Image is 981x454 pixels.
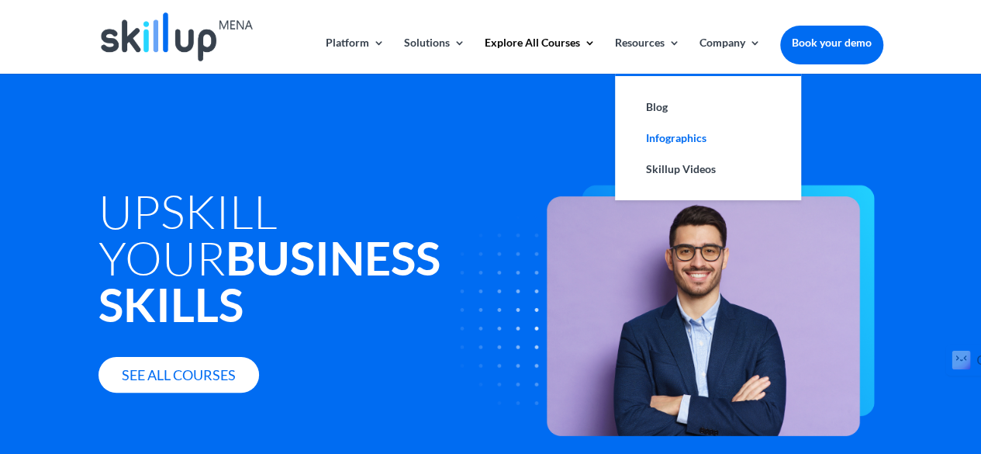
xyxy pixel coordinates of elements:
[326,37,385,74] a: Platform
[780,26,883,60] a: Book your demo
[404,37,465,74] a: Solutions
[630,123,786,154] a: Infographics
[699,37,761,74] a: Company
[460,159,875,436] img: explore our business skills courses - Skillup
[615,37,680,74] a: Resources
[98,188,552,335] h1: Upskill Your
[630,92,786,123] a: Blog
[630,154,786,185] a: Skillup Videos
[101,12,253,61] img: Skillup Mena
[485,37,596,74] a: Explore All Courses
[723,286,981,454] iframe: Chat Widget
[98,357,259,393] a: See all courses
[98,230,440,332] strong: Business Skills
